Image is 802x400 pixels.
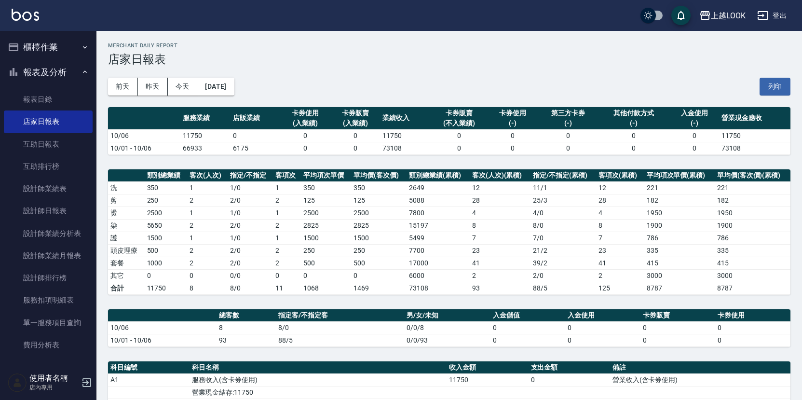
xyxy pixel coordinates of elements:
[715,334,790,346] td: 0
[108,181,145,194] td: 洗
[433,108,485,118] div: 卡券販賣
[669,129,720,142] td: 0
[640,309,716,322] th: 卡券販賣
[596,244,644,257] td: 23
[108,244,145,257] td: 頭皮理療
[108,53,790,66] h3: 店家日報表
[470,282,530,294] td: 93
[640,334,716,346] td: 0
[644,207,715,219] td: 1950
[333,108,378,118] div: 卡券販賣
[715,321,790,334] td: 0
[404,334,490,346] td: 0/0/93
[145,269,188,282] td: 0
[351,194,407,207] td: 125
[108,309,790,347] table: a dense table
[530,244,596,257] td: 21 / 2
[470,169,530,182] th: 客次(人次)(累積)
[540,118,596,128] div: (-)
[187,232,228,244] td: 1
[644,219,715,232] td: 1900
[598,129,669,142] td: 0
[301,219,351,232] td: 2825
[228,219,273,232] td: 2 / 0
[108,334,217,346] td: 10/01 - 10/06
[610,373,790,386] td: 營業收入(含卡券使用)
[529,373,610,386] td: 0
[644,232,715,244] td: 786
[565,321,640,334] td: 0
[145,219,188,232] td: 5650
[407,194,470,207] td: 5088
[273,269,301,282] td: 0
[29,373,79,383] h5: 使用者名稱
[330,129,381,142] td: 0
[530,169,596,182] th: 指定/不指定(累積)
[168,78,198,96] button: 今天
[12,9,39,21] img: Logo
[540,108,596,118] div: 第三方卡券
[715,244,790,257] td: 335
[672,118,717,128] div: (-)
[600,118,666,128] div: (-)
[671,6,691,25] button: save
[228,232,273,244] td: 1 / 0
[108,373,190,386] td: A1
[301,282,351,294] td: 1068
[180,107,231,130] th: 服務業績
[4,155,93,178] a: 互助排行榜
[490,108,535,118] div: 卡券使用
[470,194,530,207] td: 28
[231,142,281,154] td: 6175
[4,60,93,85] button: 報表及分析
[753,7,790,25] button: 登出
[4,360,93,385] button: 客戶管理
[715,169,790,182] th: 單均價(客次價)(累積)
[4,110,93,133] a: 店家日報表
[596,207,644,219] td: 4
[538,129,598,142] td: 0
[488,142,538,154] td: 0
[4,88,93,110] a: 報表目錄
[4,222,93,245] a: 設計師業績分析表
[490,321,566,334] td: 0
[380,107,430,130] th: 業績收入
[108,107,790,155] table: a dense table
[301,194,351,207] td: 125
[4,200,93,222] a: 設計師日報表
[301,257,351,269] td: 500
[187,207,228,219] td: 1
[333,118,378,128] div: (入業績)
[228,207,273,219] td: 1 / 0
[404,309,490,322] th: 男/女/未知
[190,373,447,386] td: 服務收入(含卡券使用)
[108,169,790,295] table: a dense table
[273,282,301,294] td: 11
[145,207,188,219] td: 2500
[197,78,234,96] button: [DATE]
[640,321,716,334] td: 0
[190,386,447,399] td: 營業現金結存:11750
[644,181,715,194] td: 221
[273,244,301,257] td: 2
[145,244,188,257] td: 500
[711,10,746,22] div: 上越LOOK
[715,207,790,219] td: 1950
[672,108,717,118] div: 入金使用
[610,361,790,374] th: 備註
[565,334,640,346] td: 0
[273,194,301,207] td: 2
[8,373,27,392] img: Person
[145,194,188,207] td: 250
[470,232,530,244] td: 7
[4,178,93,200] a: 設計師業績表
[530,257,596,269] td: 39 / 2
[187,269,228,282] td: 0
[351,169,407,182] th: 單均價(客次價)
[530,219,596,232] td: 8 / 0
[4,334,93,356] a: 費用分析表
[276,321,404,334] td: 8/0
[283,108,328,118] div: 卡券使用
[407,269,470,282] td: 6000
[351,219,407,232] td: 2825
